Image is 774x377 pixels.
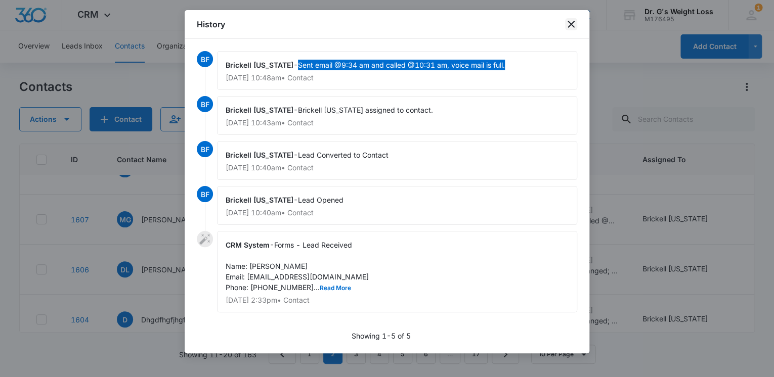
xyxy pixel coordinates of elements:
span: BF [197,141,213,157]
div: - [217,96,577,135]
div: - [217,186,577,225]
div: - [217,51,577,90]
span: Brickell [US_STATE] [226,151,293,159]
span: Forms - Lead Received Name: [PERSON_NAME] Email: [EMAIL_ADDRESS][DOMAIN_NAME] Phone: [PHONE_NUMBE... [226,241,369,292]
p: [DATE] 10:43am • Contact [226,119,569,126]
button: close [565,18,577,30]
div: - [217,141,577,180]
h1: History [197,18,225,30]
span: Lead Opened [298,196,343,204]
p: [DATE] 10:40am • Contact [226,209,569,216]
span: Brickell [US_STATE] [226,196,293,204]
span: Brickell [US_STATE] assigned to contact. [298,106,433,114]
p: [DATE] 10:40am • Contact [226,164,569,171]
p: [DATE] 10:48am • Contact [226,74,569,81]
span: Brickell [US_STATE] [226,61,293,69]
div: - [217,231,577,312]
span: BF [197,51,213,67]
span: Brickell [US_STATE] [226,106,293,114]
span: CRM System [226,241,270,249]
p: [DATE] 2:33pm • Contact [226,297,569,304]
span: BF [197,96,213,112]
span: BF [197,186,213,202]
span: Lead Converted to Contact [298,151,389,159]
span: Sent email @9:34 am and called @10:31 am, voice mail is full. [298,61,505,69]
button: Read More [320,285,351,291]
p: Showing 1-5 of 5 [352,331,411,341]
